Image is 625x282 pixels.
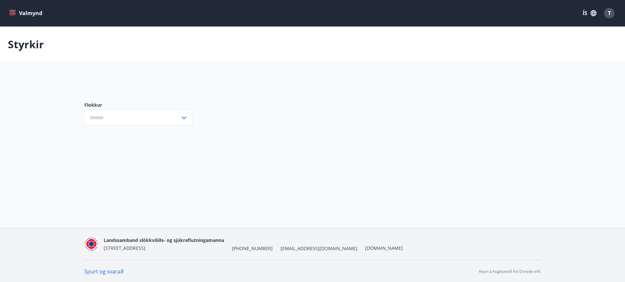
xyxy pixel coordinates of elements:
span: T [608,10,611,17]
span: [STREET_ADDRESS] [104,245,145,251]
button: menu [8,7,45,19]
img: 5co5o51sp293wvT0tSE6jRQ7d6JbxoluH3ek357x.png [84,237,98,251]
p: Keyrt á hugbúnaði frá Dorado ehf. [479,269,541,274]
button: ÍS [579,7,600,19]
a: [DOMAIN_NAME] [365,245,403,251]
span: [EMAIL_ADDRESS][DOMAIN_NAME] [281,245,357,252]
span: Landssamband slökkviliðs- og sjúkraflutningamanna [104,237,224,243]
p: Styrkir [8,37,44,52]
span: [PHONE_NUMBER] [232,245,273,252]
label: Flokkur [84,102,193,108]
button: T [601,5,617,21]
a: Spurt og svarað [84,268,124,275]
